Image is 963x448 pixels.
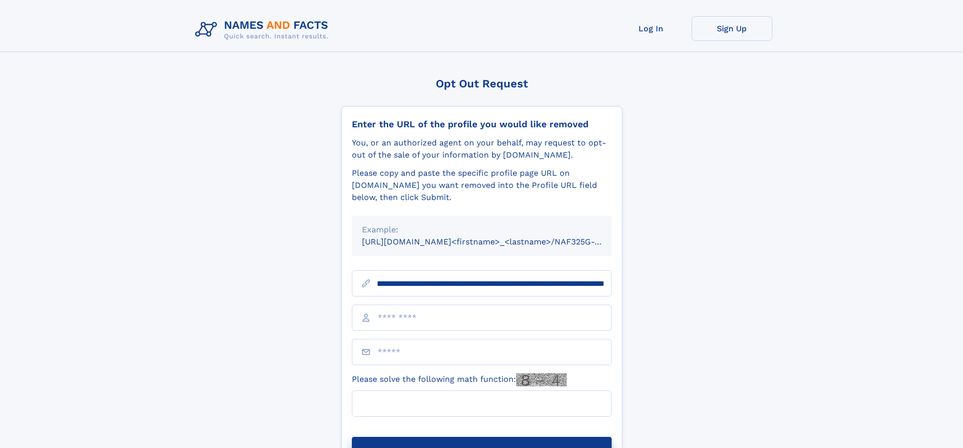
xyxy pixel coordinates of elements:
[341,77,622,90] div: Opt Out Request
[362,237,631,246] small: [URL][DOMAIN_NAME]<firstname>_<lastname>/NAF325G-xxxxxxxx
[611,16,692,41] a: Log In
[692,16,772,41] a: Sign Up
[352,137,612,161] div: You, or an authorized agent on your behalf, may request to opt-out of the sale of your informatio...
[352,119,612,130] div: Enter the URL of the profile you would like removed
[191,16,337,43] img: Logo Names and Facts
[352,373,567,386] label: Please solve the following math function:
[362,224,602,236] div: Example:
[352,167,612,204] div: Please copy and paste the specific profile page URL on [DOMAIN_NAME] you want removed into the Pr...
